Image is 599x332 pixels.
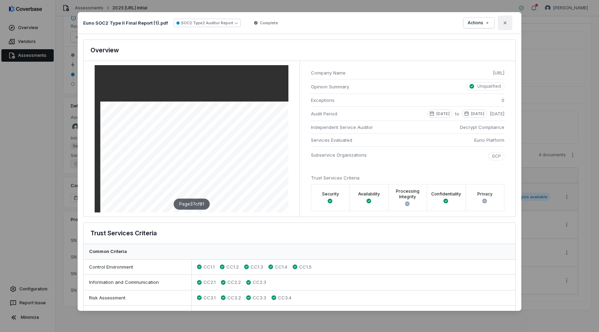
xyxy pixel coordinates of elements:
span: Trust Services Criteria [311,175,359,181]
span: CC3.2 [227,295,241,302]
p: [DATE] [436,111,450,116]
h3: Trust Services Criteria [90,228,157,238]
span: Euno Platform [474,137,504,143]
span: CC1.5 [299,264,312,271]
p: [DATE] [471,111,484,116]
div: Monitoring Activities [84,306,192,321]
span: CC4.2 [227,310,241,317]
span: Decrypt Compliance [460,124,504,131]
span: to [455,110,459,118]
span: CC3.3 [253,295,266,302]
label: Processing Integrity [393,189,423,200]
span: CC1.2 [226,264,239,271]
span: CC3.1 [203,295,216,302]
h3: Overview [90,45,119,55]
button: Actions [463,18,494,28]
div: Common Criteria [84,244,515,260]
span: [DATE] [490,110,504,118]
label: Security [322,191,339,197]
span: CC2.1 [203,279,216,286]
label: Confidentiality [431,191,461,197]
span: Independent Service Auditor [311,124,373,131]
span: Services Evaluated [311,137,352,143]
div: Control Environment [84,260,192,275]
label: Privacy [477,191,493,197]
span: CC3.4 [278,295,292,302]
button: SOC2 Type2 Auditor Report [174,19,241,27]
span: CC1.1 [203,264,215,271]
label: Availability [358,191,380,197]
span: CC2.3 [253,279,266,286]
span: Opinion Summary [311,83,355,90]
div: Information and Communication [84,275,192,290]
span: CC2.2 [227,279,241,286]
p: Unqualified [477,84,501,89]
p: Euno SOC2 Type II Final Report (1).pdf [83,20,168,26]
span: Actions [468,20,483,26]
span: Complete [260,20,278,26]
span: Exceptions [311,97,335,104]
div: Risk Assessment [84,290,192,306]
span: 0 [502,97,504,104]
p: GCP [492,154,501,159]
span: [URL] [493,69,504,76]
span: CC1.3 [251,264,263,271]
span: Subservice Organizations [311,151,367,158]
span: Company Name [311,69,487,76]
span: CC4.1 [203,310,216,317]
div: Page 37 of 81 [174,199,210,210]
span: CC1.4 [275,264,287,271]
span: Audit Period [311,110,337,117]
